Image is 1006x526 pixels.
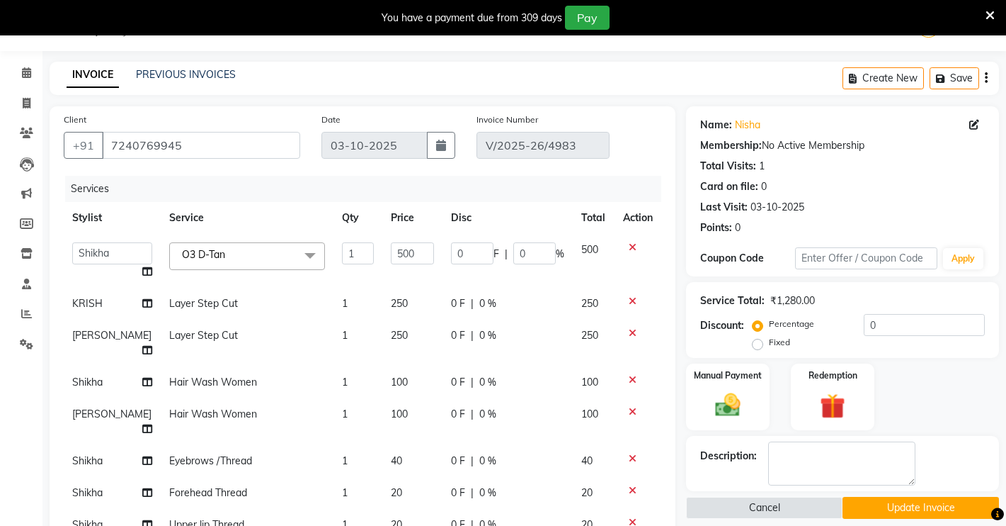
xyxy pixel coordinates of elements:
[65,176,672,202] div: Services
[72,454,103,467] span: Shikha
[750,200,804,215] div: 03-10-2025
[930,67,979,89] button: Save
[479,296,496,311] span: 0 %
[169,454,252,467] span: Eyebrows /Thread
[479,328,496,343] span: 0 %
[808,369,857,382] label: Redemption
[700,220,732,235] div: Points:
[67,62,119,88] a: INVOICE
[471,454,474,469] span: |
[451,328,465,343] span: 0 F
[136,68,236,81] a: PREVIOUS INVOICES
[442,202,573,234] th: Disc
[391,297,408,310] span: 250
[812,391,854,423] img: _gift.svg
[451,407,465,422] span: 0 F
[321,113,341,126] label: Date
[795,247,937,269] input: Enter Offer / Coupon Code
[493,247,499,262] span: F
[479,454,496,469] span: 0 %
[391,408,408,420] span: 100
[391,329,408,342] span: 250
[700,200,748,215] div: Last Visit:
[842,497,999,519] button: Update Invoice
[735,220,741,235] div: 0
[479,375,496,390] span: 0 %
[169,408,257,420] span: Hair Wash Women
[694,369,762,382] label: Manual Payment
[769,318,814,330] label: Percentage
[169,297,238,310] span: Layer Step Cut
[342,408,348,420] span: 1
[342,297,348,310] span: 1
[342,454,348,467] span: 1
[581,297,598,310] span: 250
[451,296,465,311] span: 0 F
[451,454,465,469] span: 0 F
[342,329,348,342] span: 1
[700,318,744,333] div: Discount:
[565,6,610,30] button: Pay
[72,297,103,310] span: KRISH
[735,118,760,133] a: Nisha
[581,329,598,342] span: 250
[770,293,815,308] div: ₹1,280.00
[581,408,598,420] span: 100
[581,243,598,256] span: 500
[471,375,474,390] span: |
[700,118,732,133] div: Name:
[471,328,474,343] span: |
[64,202,161,234] th: Stylist
[169,329,238,342] span: Layer Step Cut
[451,486,465,500] span: 0 F
[700,138,985,153] div: No Active Membership
[769,336,790,349] label: Fixed
[471,486,474,500] span: |
[479,486,496,500] span: 0 %
[476,113,538,126] label: Invoice Number
[707,391,749,420] img: _cash.svg
[842,67,924,89] button: Create New
[382,202,442,234] th: Price
[556,247,564,262] span: %
[471,296,474,311] span: |
[700,251,795,266] div: Coupon Code
[342,486,348,499] span: 1
[72,376,103,388] span: Shikha
[102,132,300,159] input: Search by Name/Mobile/Email/Code
[573,202,615,234] th: Total
[72,408,152,420] span: [PERSON_NAME]
[581,376,598,388] span: 100
[943,248,983,269] button: Apply
[391,486,402,499] span: 20
[759,159,765,174] div: 1
[72,329,152,342] span: [PERSON_NAME]
[161,202,333,234] th: Service
[391,376,408,388] span: 100
[700,159,756,174] div: Total Visits:
[64,132,103,159] button: +91
[451,375,465,390] span: 0 F
[382,11,562,26] div: You have a payment due from 309 days
[342,376,348,388] span: 1
[479,407,496,422] span: 0 %
[169,486,247,499] span: Forehead Thread
[505,247,508,262] span: |
[72,486,103,499] span: Shikha
[686,497,842,519] button: Cancel
[333,202,382,234] th: Qty
[182,248,225,261] span: O3 D-Tan
[225,248,232,261] a: x
[581,454,593,467] span: 40
[391,454,402,467] span: 40
[761,179,767,194] div: 0
[700,293,765,308] div: Service Total:
[169,376,257,388] span: Hair Wash Women
[700,179,758,194] div: Card on file:
[700,449,757,464] div: Description:
[615,202,661,234] th: Action
[700,138,762,153] div: Membership:
[64,113,86,126] label: Client
[471,407,474,422] span: |
[581,486,593,499] span: 20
